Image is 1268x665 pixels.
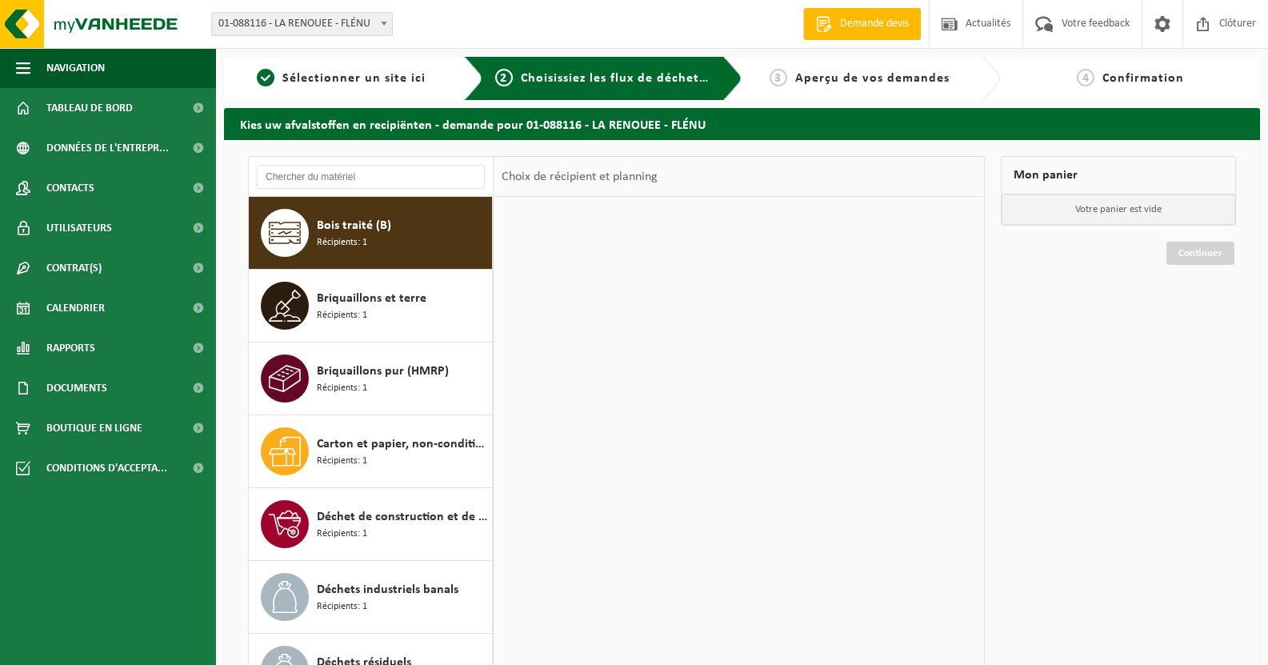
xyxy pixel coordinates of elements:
[317,289,426,308] span: Briquaillons et terre
[1077,69,1094,86] span: 4
[46,128,169,168] span: Données de l'entrepr...
[317,435,488,454] span: Carton et papier, non-conditionné (industriel)
[836,16,913,32] span: Demande devis
[317,580,458,599] span: Déchets industriels banals
[249,561,493,634] button: Déchets industriels banals Récipients: 1
[249,343,493,415] button: Briquaillons pur (HMRP) Récipients: 1
[211,12,393,36] span: 01-088116 - LA RENOUEE - FLÉNU
[249,415,493,488] button: Carton et papier, non-conditionné (industriel) Récipients: 1
[1001,156,1236,194] div: Mon panier
[46,88,133,128] span: Tableau de bord
[317,599,367,615] span: Récipients: 1
[803,8,921,40] a: Demande devis
[770,69,787,86] span: 3
[46,408,142,448] span: Boutique en ligne
[317,235,367,250] span: Récipients: 1
[46,248,102,288] span: Contrat(s)
[46,208,112,248] span: Utilisateurs
[795,72,950,85] span: Aperçu de vos demandes
[317,362,449,381] span: Briquaillons pur (HMRP)
[249,197,493,270] button: Bois traité (B) Récipients: 1
[257,69,274,86] span: 1
[46,448,167,488] span: Conditions d'accepta...
[317,216,391,235] span: Bois traité (B)
[212,13,392,35] span: 01-088116 - LA RENOUEE - FLÉNU
[317,454,367,469] span: Récipients: 1
[282,72,426,85] span: Sélectionner un site ici
[46,328,95,368] span: Rapports
[317,507,488,527] span: Déchet de construction et de démolition mélangé (inerte et non inerte)
[46,288,105,328] span: Calendrier
[249,270,493,343] button: Briquaillons et terre Récipients: 1
[1002,194,1235,225] p: Votre panier est vide
[46,48,105,88] span: Navigation
[317,527,367,542] span: Récipients: 1
[46,168,94,208] span: Contacts
[494,157,666,197] div: Choix de récipient et planning
[257,165,485,189] input: Chercher du matériel
[521,72,787,85] span: Choisissiez les flux de déchets et récipients
[317,381,367,396] span: Récipients: 1
[224,108,1260,139] h2: Kies uw afvalstoffen en recipiënten - demande pour 01-088116 - LA RENOUEE - FLÉNU
[232,69,451,88] a: 1Sélectionner un site ici
[1166,242,1234,265] a: Continuer
[317,308,367,323] span: Récipients: 1
[495,69,513,86] span: 2
[46,368,107,408] span: Documents
[249,488,493,561] button: Déchet de construction et de démolition mélangé (inerte et non inerte) Récipients: 1
[1102,72,1184,85] span: Confirmation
